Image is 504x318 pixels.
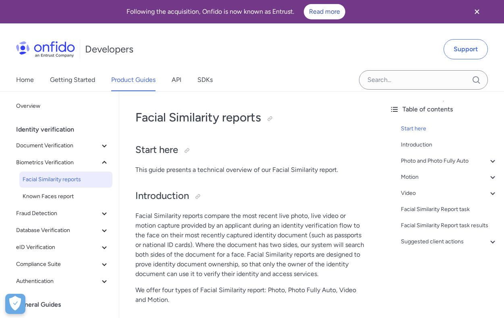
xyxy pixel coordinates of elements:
[16,226,100,235] span: Database Verification
[16,41,75,57] img: Onfido Logo
[359,70,488,90] input: Onfido search input field
[5,294,25,314] div: Cookie Preferences
[13,273,112,289] button: Authentication
[401,156,498,166] a: Photo and Photo Fully Auto
[10,4,462,19] div: Following the acquisition, Onfido is now known as Entrust.
[401,124,498,134] a: Start here
[50,69,95,91] a: Getting Started
[16,209,100,218] span: Fraud Detection
[23,175,109,184] span: Facial Similarity reports
[462,2,492,22] button: Close banner
[13,138,112,154] button: Document Verification
[135,189,367,203] h2: Introduction
[304,4,345,19] a: Read more
[13,222,112,238] button: Database Verification
[16,259,100,269] span: Compliance Suite
[13,256,112,272] button: Compliance Suite
[390,105,498,114] div: Table of contents
[13,98,112,114] a: Overview
[135,109,367,126] h1: Facial Similarity reports
[13,155,112,171] button: Biometrics Verification
[401,188,498,198] a: Video
[197,69,213,91] a: SDKs
[135,143,367,157] h2: Start here
[16,158,100,167] span: Biometrics Verification
[16,101,109,111] span: Overview
[401,140,498,150] a: Introduction
[16,141,100,151] span: Document Verification
[16,243,100,252] span: eID Verification
[472,7,482,17] svg: Close banner
[401,221,498,230] a: Facial Similarity Report task results
[135,285,367,305] p: We offer four types of Facial Similarity report: Photo, Photo Fully Auto, Video and Motion.
[16,276,100,286] span: Authentication
[13,239,112,255] button: eID Verification
[16,121,116,138] div: Identity verification
[135,165,367,175] p: This guide presents a technical overview of our Facial Similarity report.
[85,43,133,56] h1: Developers
[16,297,116,313] div: General Guides
[401,205,498,214] a: Facial Similarity Report task
[135,211,367,279] p: Facial Similarity reports compare the most recent live photo, live video or motion capture provid...
[401,237,498,247] a: Suggested client actions
[16,69,34,91] a: Home
[401,172,498,182] a: Motion
[23,192,109,201] span: Known Faces report
[172,69,181,91] a: API
[444,39,488,59] a: Support
[19,188,112,205] a: Known Faces report
[13,205,112,222] button: Fraud Detection
[5,294,25,314] button: Open Preferences
[111,69,156,91] a: Product Guides
[19,172,112,188] a: Facial Similarity reports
